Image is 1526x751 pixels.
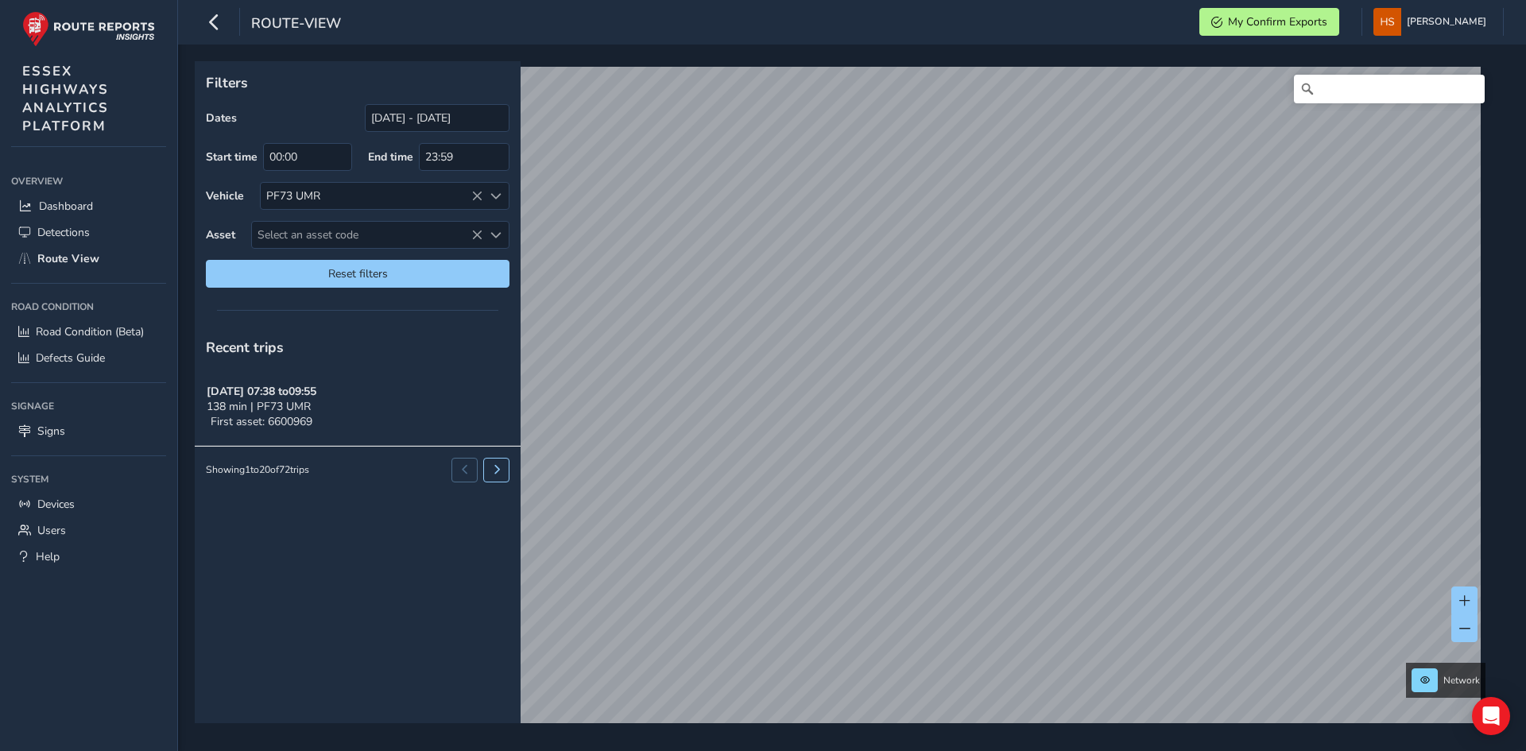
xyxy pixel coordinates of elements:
[1407,8,1486,36] span: [PERSON_NAME]
[37,225,90,240] span: Detections
[11,467,166,491] div: System
[11,394,166,418] div: Signage
[36,549,60,564] span: Help
[37,497,75,512] span: Devices
[482,222,509,248] div: Select an asset code
[206,338,284,357] span: Recent trips
[252,222,482,248] span: Select an asset code
[11,295,166,319] div: Road Condition
[261,183,482,209] div: PF73 UMR
[22,11,155,47] img: rr logo
[11,418,166,444] a: Signs
[206,463,309,476] div: Showing 1 to 20 of 72 trips
[39,199,93,214] span: Dashboard
[207,399,311,414] span: 138 min | PF73 UMR
[11,491,166,517] a: Devices
[11,169,166,193] div: Overview
[11,544,166,570] a: Help
[206,110,237,126] label: Dates
[368,149,413,165] label: End time
[37,424,65,439] span: Signs
[11,517,166,544] a: Users
[37,251,99,266] span: Route View
[207,384,316,399] strong: [DATE] 07:38 to 09:55
[211,414,312,429] span: First asset: 6600969
[11,193,166,219] a: Dashboard
[1373,8,1492,36] button: [PERSON_NAME]
[11,219,166,246] a: Detections
[206,149,258,165] label: Start time
[251,14,341,36] span: route-view
[206,188,244,203] label: Vehicle
[1199,8,1339,36] button: My Confirm Exports
[1294,75,1485,103] input: Search
[206,260,509,288] button: Reset filters
[1228,14,1327,29] span: My Confirm Exports
[218,266,498,281] span: Reset filters
[11,345,166,371] a: Defects Guide
[200,67,1481,741] canvas: Map
[22,62,109,135] span: ESSEX HIGHWAYS ANALYTICS PLATFORM
[11,319,166,345] a: Road Condition (Beta)
[1373,8,1401,36] img: diamond-layout
[36,324,144,339] span: Road Condition (Beta)
[11,246,166,272] a: Route View
[195,368,521,446] button: [DATE] 07:38 to09:55138 min | PF73 UMRFirst asset: 6600969
[1443,674,1480,687] span: Network
[37,523,66,538] span: Users
[36,350,105,366] span: Defects Guide
[206,72,509,93] p: Filters
[206,227,235,242] label: Asset
[1472,697,1510,735] div: Open Intercom Messenger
